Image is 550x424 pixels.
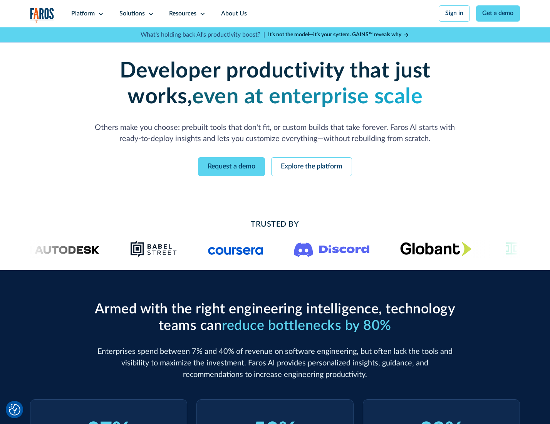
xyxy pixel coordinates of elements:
p: What's holding back AI's productivity boost? | [141,30,265,40]
img: Globant's logo [400,242,471,256]
p: Enterprises spend between 7% and 40% of revenue on software engineering, but often lack the tools... [91,346,459,380]
span: reduce bottlenecks by 80% [222,319,391,333]
a: Get a demo [476,5,520,22]
strong: It’s not the model—it’s your system. GAINS™ reveals why [268,32,401,37]
a: Request a demo [198,157,265,176]
a: Sign in [439,5,470,22]
div: Platform [71,9,95,19]
img: Logo of the communication platform Discord. [294,241,369,257]
img: Logo of the online learning platform Coursera. [208,243,263,255]
strong: even at enterprise scale [192,86,423,108]
h2: Trusted By [91,219,459,231]
a: home [30,8,55,24]
img: Revisit consent button [9,404,20,416]
button: Cookie Settings [9,404,20,416]
a: Explore the platform [271,157,352,176]
div: Resources [169,9,196,19]
img: Logo of the analytics and reporting company Faros. [30,8,55,24]
p: Others make you choose: prebuilt tools that don't fit, or custom builds that take forever. Faros ... [91,122,459,145]
strong: Developer productivity that just works, [120,60,431,108]
img: Babel Street logo png [130,240,177,258]
h2: Armed with the right engineering intelligence, technology teams can [91,301,459,334]
div: Solutions [119,9,145,19]
a: It’s not the model—it’s your system. GAINS™ reveals why [268,31,410,39]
